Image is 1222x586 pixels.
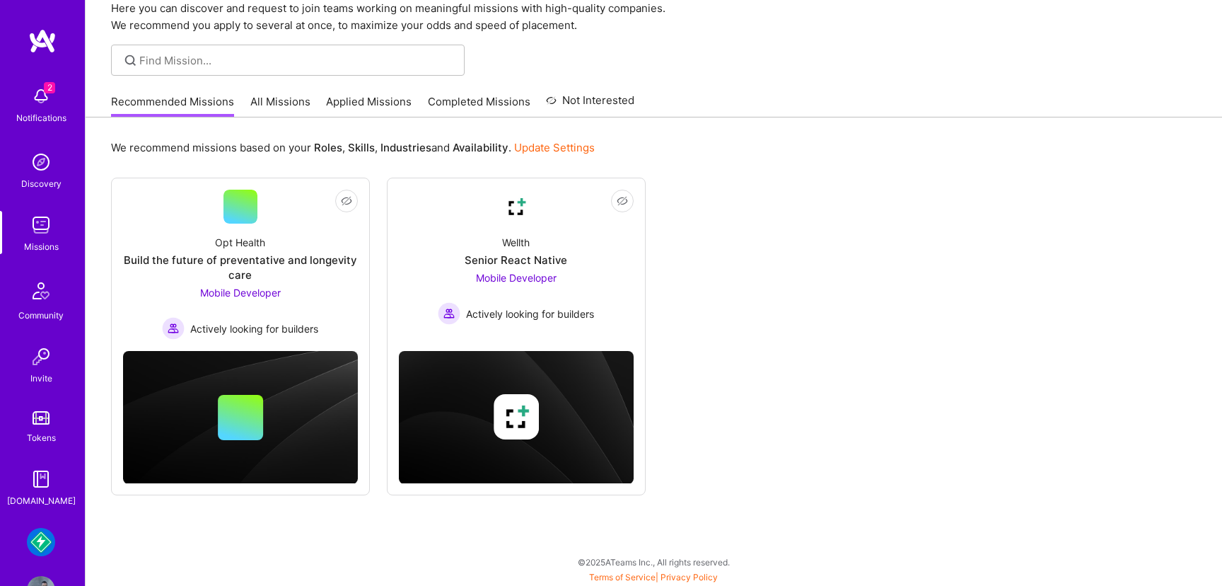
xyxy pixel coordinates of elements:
span: | [589,572,718,582]
b: Skills [348,141,375,154]
img: tokens [33,411,50,425]
div: Invite [30,371,52,386]
b: Industries [380,141,431,154]
a: All Missions [250,94,310,117]
div: Opt Health [215,235,265,250]
a: Completed Missions [428,94,530,117]
span: Actively looking for builders [190,321,318,336]
img: Actively looking for builders [162,317,185,340]
a: Terms of Service [589,572,656,582]
b: Roles [314,141,342,154]
span: 2 [44,82,55,93]
img: cover [399,351,634,484]
a: Privacy Policy [661,572,718,582]
img: Community [24,274,58,308]
img: Actively looking for builders [438,302,460,325]
a: Not Interested [546,92,634,117]
input: Find Mission... [139,53,454,68]
div: Missions [24,239,59,254]
img: teamwork [27,211,55,239]
i: icon SearchGrey [122,52,139,69]
img: Company Logo [499,190,533,224]
img: logo [28,28,57,54]
div: Notifications [16,110,66,125]
span: Mobile Developer [200,287,281,299]
img: discovery [27,148,55,176]
span: Actively looking for builders [466,306,594,321]
p: We recommend missions based on your , , and . [111,140,595,155]
div: Build the future of preventative and longevity care [123,253,358,282]
div: [DOMAIN_NAME] [7,493,76,508]
div: Community [18,308,64,323]
div: Senior React Native [465,253,567,268]
img: bell [27,82,55,110]
img: guide book [27,465,55,493]
div: Tokens [27,430,56,445]
a: Applied Missions [326,94,412,117]
div: Wellth [502,235,530,250]
a: Opt HealthBuild the future of preventative and longevity careMobile Developer Actively looking fo... [123,190,358,340]
div: Discovery [21,176,62,191]
img: Mudflap: Fintech for Trucking [27,528,55,556]
span: Mobile Developer [476,272,557,284]
i: icon EyeClosed [341,195,352,207]
img: Company logo [494,394,539,439]
a: Company LogoWellthSenior React NativeMobile Developer Actively looking for buildersActively looki... [399,190,634,331]
b: Availability [453,141,508,154]
img: Invite [27,343,55,371]
i: icon EyeClosed [617,195,628,207]
div: © 2025 ATeams Inc., All rights reserved. [85,544,1222,580]
img: cover [123,351,358,484]
a: Mudflap: Fintech for Trucking [23,528,59,556]
a: Update Settings [514,141,595,154]
a: Recommended Missions [111,94,234,117]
